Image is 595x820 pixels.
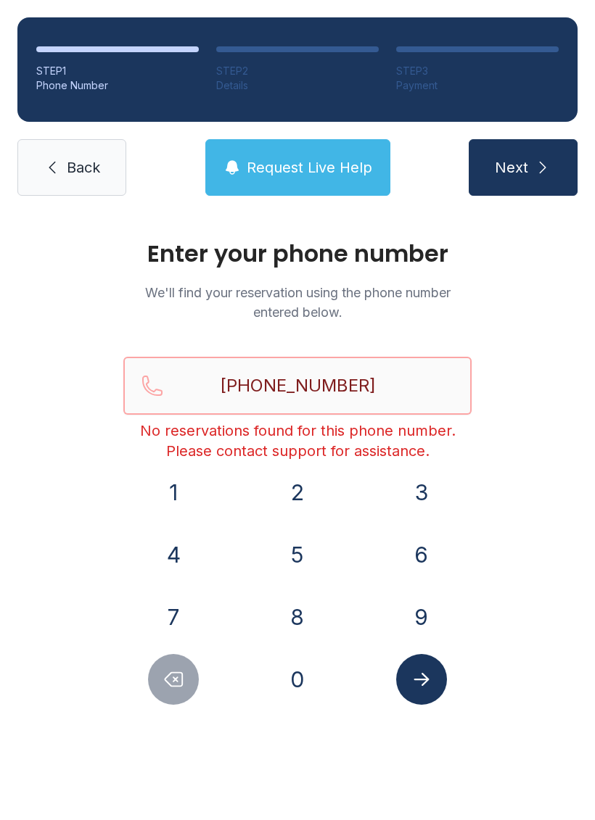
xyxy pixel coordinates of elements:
div: No reservations found for this phone number. Please contact support for assistance. [123,421,472,461]
div: STEP 2 [216,64,379,78]
div: Payment [396,78,559,93]
button: Submit lookup form [396,654,447,705]
button: 0 [272,654,323,705]
div: Details [216,78,379,93]
div: Phone Number [36,78,199,93]
button: 3 [396,467,447,518]
button: 6 [396,529,447,580]
p: We'll find your reservation using the phone number entered below. [123,283,472,322]
div: STEP 1 [36,64,199,78]
button: 7 [148,592,199,642]
h1: Enter your phone number [123,242,472,265]
button: 4 [148,529,199,580]
button: Delete number [148,654,199,705]
span: Next [495,157,528,178]
div: STEP 3 [396,64,559,78]
button: 9 [396,592,447,642]
button: 1 [148,467,199,518]
button: 8 [272,592,323,642]
span: Back [67,157,100,178]
button: 2 [272,467,323,518]
span: Request Live Help [247,157,372,178]
input: Reservation phone number [123,357,472,415]
button: 5 [272,529,323,580]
